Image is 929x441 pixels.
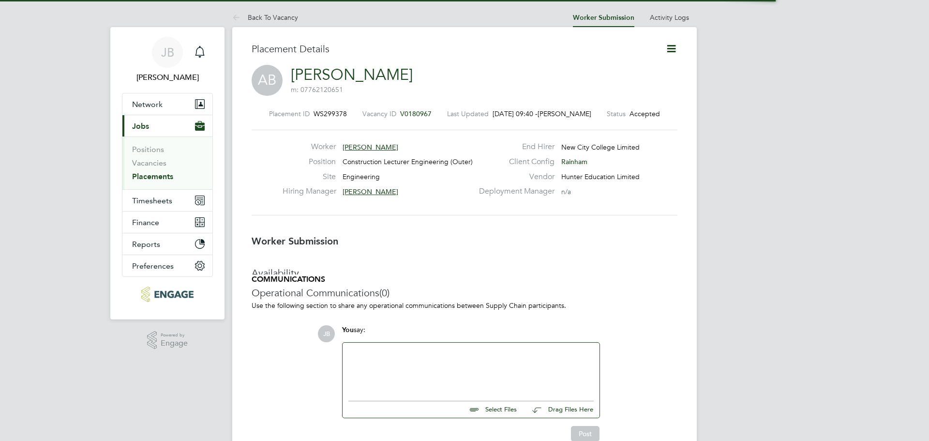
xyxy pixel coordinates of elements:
label: Vacancy ID [362,109,396,118]
label: Site [283,172,336,182]
span: Finance [132,218,159,227]
a: Go to home page [122,287,213,302]
span: Engineering [343,172,380,181]
a: Placements [132,172,173,181]
h5: COMMUNICATIONS [252,274,677,285]
span: Jack Baron [122,72,213,83]
img: huntereducation-logo-retina.png [141,287,193,302]
button: Reports [122,233,212,255]
label: Client Config [473,157,554,167]
label: Hiring Manager [283,186,336,197]
div: Jobs [122,137,212,189]
label: Status [607,109,626,118]
div: say: [342,325,600,342]
span: Powered by [161,331,188,339]
button: Drag Files Here [524,400,594,420]
span: New City College Limited [561,143,640,152]
span: V0180967 [400,109,432,118]
span: JB [161,46,174,59]
span: AB [252,65,283,96]
a: Vacancies [132,158,166,167]
span: Reports [132,240,160,249]
label: Vendor [473,172,554,182]
button: Network [122,93,212,115]
a: Powered byEngage [147,331,188,350]
span: [PERSON_NAME] [538,109,591,118]
span: [PERSON_NAME] [343,143,398,152]
span: n/a [561,187,571,196]
span: Jobs [132,122,149,131]
button: Preferences [122,255,212,276]
span: Network [132,100,163,109]
span: Engage [161,339,188,348]
a: Positions [132,145,164,154]
label: Worker [283,142,336,152]
span: WS299378 [314,109,347,118]
span: (0) [379,287,390,299]
p: Use the following section to share any operational communications between Supply Chain participants. [252,301,677,310]
a: Worker Submission [573,14,634,22]
span: Timesheets [132,196,172,205]
a: JB[PERSON_NAME] [122,37,213,83]
button: Timesheets [122,190,212,211]
h3: Placement Details [252,43,651,55]
label: Position [283,157,336,167]
span: [PERSON_NAME] [343,187,398,196]
span: Preferences [132,261,174,271]
a: Back To Vacancy [232,13,298,22]
span: JB [318,325,335,342]
span: m: 07762120651 [291,85,343,94]
span: You [342,326,354,334]
span: [DATE] 09:40 - [493,109,538,118]
label: Last Updated [447,109,489,118]
span: Accepted [629,109,660,118]
span: Hunter Education Limited [561,172,640,181]
label: Deployment Manager [473,186,554,197]
a: Activity Logs [650,13,689,22]
h3: Availability [252,267,677,279]
button: Finance [122,212,212,233]
b: Worker Submission [252,235,338,247]
a: [PERSON_NAME] [291,65,413,84]
span: Rainham [561,157,587,166]
button: Jobs [122,115,212,137]
label: Placement ID [269,109,310,118]
nav: Main navigation [110,27,225,319]
span: Construction Lecturer Engineering (Outer) [343,157,473,166]
h3: Operational Communications [252,287,677,299]
label: End Hirer [473,142,554,152]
